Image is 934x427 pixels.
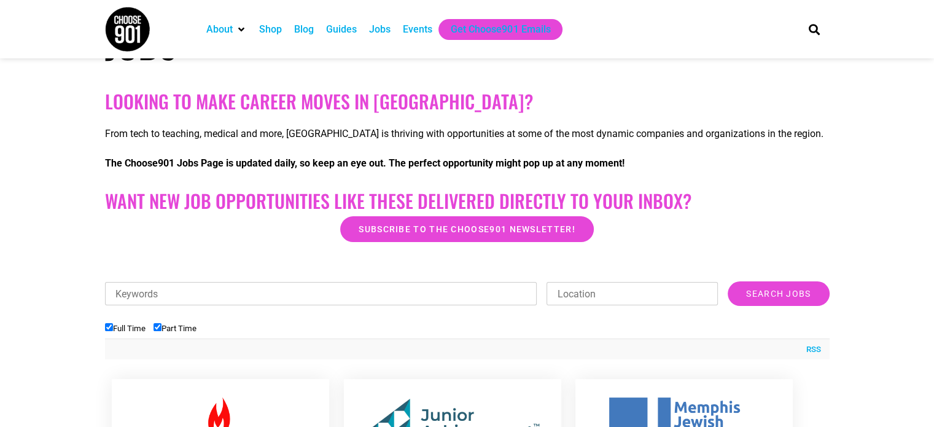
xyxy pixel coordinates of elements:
a: Events [403,22,432,37]
nav: Main nav [200,19,787,40]
input: Search Jobs [728,281,829,306]
a: Subscribe to the Choose901 newsletter! [340,216,593,242]
div: Search [804,19,824,39]
a: Get Choose901 Emails [451,22,550,37]
input: Location [547,282,718,305]
p: From tech to teaching, medical and more, [GEOGRAPHIC_DATA] is thriving with opportunities at some... [105,127,830,141]
label: Part Time [154,324,197,333]
a: Blog [294,22,314,37]
a: About [206,22,233,37]
label: Full Time [105,324,146,333]
input: Full Time [105,323,113,331]
a: Guides [326,22,357,37]
span: Subscribe to the Choose901 newsletter! [359,225,575,233]
h1: Jobs [105,22,461,66]
input: Part Time [154,323,162,331]
div: About [200,19,253,40]
a: Jobs [369,22,391,37]
input: Keywords [105,282,537,305]
a: RSS [800,343,821,356]
a: Shop [259,22,282,37]
h2: Want New Job Opportunities like these Delivered Directly to your Inbox? [105,190,830,212]
strong: The Choose901 Jobs Page is updated daily, so keep an eye out. The perfect opportunity might pop u... [105,157,625,169]
h2: Looking to make career moves in [GEOGRAPHIC_DATA]? [105,90,830,112]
